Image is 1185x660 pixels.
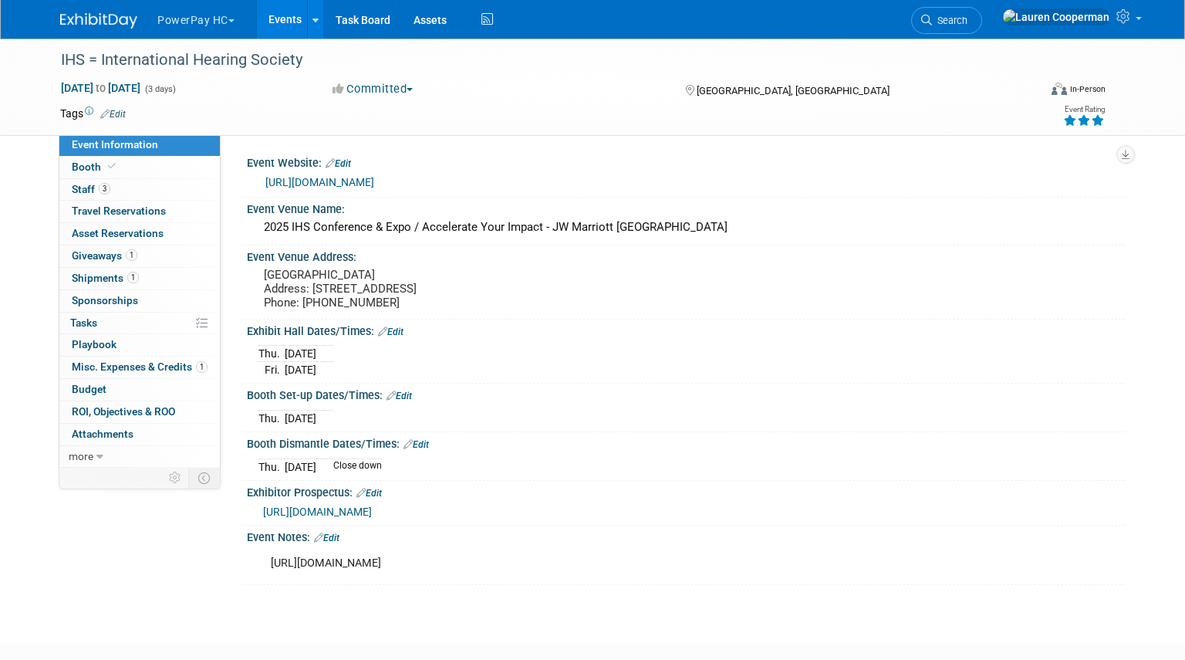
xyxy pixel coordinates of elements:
[326,158,351,169] a: Edit
[72,183,110,195] span: Staff
[285,410,316,426] td: [DATE]
[72,338,116,350] span: Playbook
[59,245,220,267] a: Giveaways1
[189,468,221,488] td: Toggle Event Tabs
[59,379,220,401] a: Budget
[356,488,382,499] a: Edit
[247,245,1125,265] div: Event Venue Address:
[93,82,108,94] span: to
[387,391,412,401] a: Edit
[60,81,141,95] span: [DATE] [DATE]
[378,327,403,337] a: Edit
[247,151,1125,171] div: Event Website:
[60,13,137,29] img: ExhibitDay
[950,80,1106,103] div: Event Format
[59,268,220,289] a: Shipments1
[260,548,955,579] div: [URL][DOMAIN_NAME]
[247,320,1125,340] div: Exhibit Hall Dates/Times:
[258,362,285,378] td: Fri.
[127,272,139,283] span: 1
[72,360,208,373] span: Misc. Expenses & Credits
[108,162,116,171] i: Booth reservation complete
[258,215,1113,239] div: 2025 IHS Conference & Expo / Accelerate Your Impact - JW Marriott [GEOGRAPHIC_DATA]
[60,106,126,121] td: Tags
[911,7,982,34] a: Search
[72,249,137,262] span: Giveaways
[72,272,139,284] span: Shipments
[100,109,126,120] a: Edit
[258,346,285,362] td: Thu.
[72,428,133,440] span: Attachments
[196,361,208,373] span: 1
[59,134,220,156] a: Event Information
[59,357,220,378] a: Misc. Expenses & Credits1
[932,15,967,26] span: Search
[143,84,176,94] span: (3 days)
[59,334,220,356] a: Playbook
[72,138,158,151] span: Event Information
[285,362,316,378] td: [DATE]
[258,459,285,475] td: Thu.
[72,405,175,418] span: ROI, Objectives & ROO
[162,468,189,488] td: Personalize Event Tab Strip
[59,201,220,222] a: Travel Reservations
[1052,83,1067,95] img: Format-Inperson.png
[72,383,106,395] span: Budget
[263,506,372,518] a: [URL][DOMAIN_NAME]
[72,227,164,239] span: Asset Reservations
[264,268,596,310] pre: [GEOGRAPHIC_DATA] Address: [STREET_ADDRESS] Phone: [PHONE_NUMBER]
[72,205,166,217] span: Travel Reservations
[59,401,220,423] a: ROI, Objectives & ROO
[697,85,890,96] span: [GEOGRAPHIC_DATA], [GEOGRAPHIC_DATA]
[247,198,1125,217] div: Event Venue Name:
[70,316,97,329] span: Tasks
[247,481,1125,501] div: Exhibitor Prospectus:
[247,526,1125,546] div: Event Notes:
[126,249,137,261] span: 1
[72,294,138,306] span: Sponsorships
[247,432,1125,452] div: Booth Dismantle Dates/Times:
[1002,8,1110,25] img: Lauren Cooperman
[1069,83,1106,95] div: In-Person
[72,161,119,173] span: Booth
[285,459,316,475] td: [DATE]
[59,313,220,334] a: Tasks
[265,176,374,188] a: [URL][DOMAIN_NAME]
[56,46,1017,74] div: IHS = International Hearing Society
[59,290,220,312] a: Sponsorships
[314,533,339,543] a: Edit
[324,459,382,475] td: Close down
[69,450,93,462] span: more
[327,81,419,97] button: Committed
[99,183,110,195] span: 3
[247,384,1125,404] div: Booth Set-up Dates/Times:
[258,410,285,426] td: Thu.
[1063,106,1105,113] div: Event Rating
[403,439,429,450] a: Edit
[59,157,220,178] a: Booth
[59,424,220,445] a: Attachments
[59,179,220,201] a: Staff3
[59,446,220,468] a: more
[285,346,316,362] td: [DATE]
[59,223,220,245] a: Asset Reservations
